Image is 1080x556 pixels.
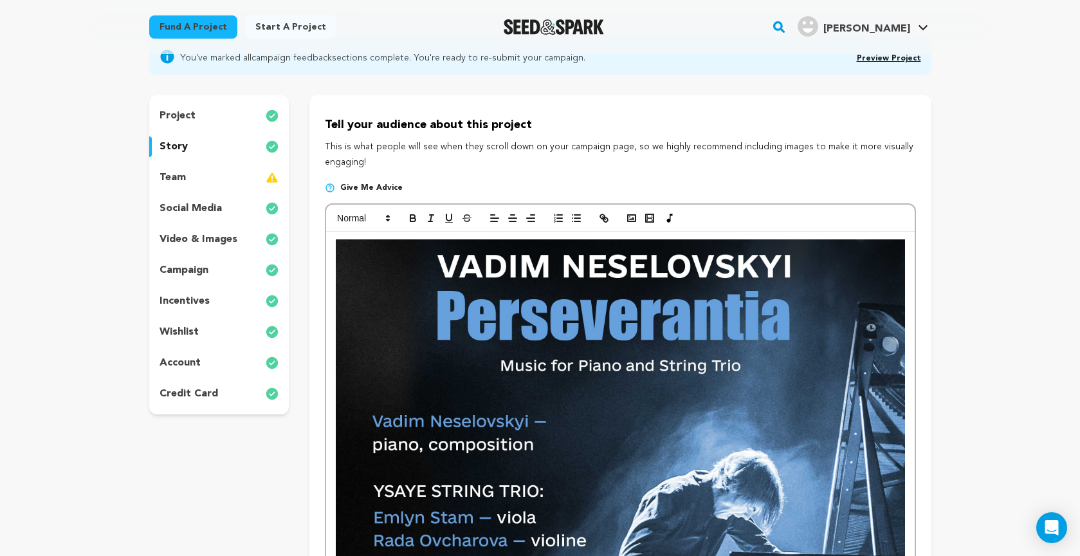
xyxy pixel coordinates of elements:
[795,14,931,41] span: Vadim N.'s Profile
[266,293,279,309] img: check-circle-full.svg
[823,24,910,34] span: [PERSON_NAME]
[160,170,186,185] p: team
[340,183,403,193] span: Give me advice
[149,167,289,188] button: team
[160,232,237,247] p: video & images
[180,49,585,64] span: You've marked all sections complete. You're ready to re-submit your campaign.
[504,19,605,35] a: Seed&Spark Homepage
[798,16,818,37] img: user.png
[325,140,915,171] p: This is what people will see when they scroll down on your campaign page, so we highly recommend ...
[266,232,279,247] img: check-circle-full.svg
[266,386,279,402] img: check-circle-full.svg
[160,201,222,216] p: social media
[160,355,201,371] p: account
[149,136,289,157] button: story
[266,108,279,124] img: check-circle-full.svg
[149,291,289,311] button: incentives
[266,170,279,185] img: warning-full.svg
[149,260,289,281] button: campaign
[857,55,921,62] a: Preview Project
[160,293,210,309] p: incentives
[149,353,289,373] button: account
[245,15,336,39] a: Start a project
[252,53,332,62] a: campaign feedback
[504,19,605,35] img: Seed&Spark Logo Dark Mode
[149,384,289,404] button: credit card
[149,106,289,126] button: project
[149,198,289,219] button: social media
[160,386,218,402] p: credit card
[1036,512,1067,543] div: Open Intercom Messenger
[798,16,910,37] div: Vadim N.'s Profile
[266,324,279,340] img: check-circle-full.svg
[266,139,279,154] img: check-circle-full.svg
[160,263,208,278] p: campaign
[795,14,931,37] a: Vadim N.'s Profile
[266,355,279,371] img: check-circle-full.svg
[160,108,196,124] p: project
[325,116,915,134] p: Tell your audience about this project
[266,263,279,278] img: check-circle-full.svg
[160,324,199,340] p: wishlist
[149,229,289,250] button: video & images
[160,139,188,154] p: story
[149,15,237,39] a: Fund a project
[149,322,289,342] button: wishlist
[266,201,279,216] img: check-circle-full.svg
[325,183,335,193] img: help-circle.svg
